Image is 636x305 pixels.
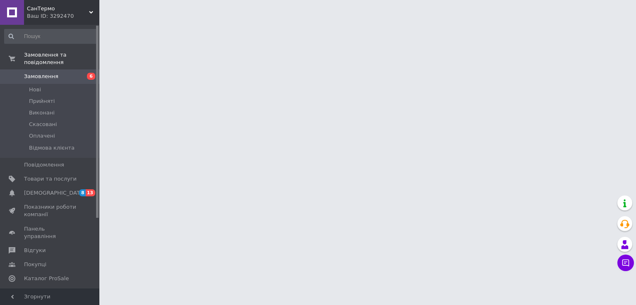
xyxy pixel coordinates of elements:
[24,247,46,254] span: Відгуки
[24,225,77,240] span: Панель управління
[79,189,86,196] span: 8
[24,175,77,183] span: Товари та послуги
[24,73,58,80] span: Замовлення
[24,51,99,66] span: Замовлення та повідомлення
[24,189,85,197] span: [DEMOGRAPHIC_DATA]
[27,5,89,12] span: СанТермо
[617,255,634,271] button: Чат з покупцем
[29,109,55,117] span: Виконані
[24,275,69,282] span: Каталог ProSale
[29,132,55,140] span: Оплачені
[29,98,55,105] span: Прийняті
[4,29,98,44] input: Пошук
[29,86,41,93] span: Нові
[24,161,64,169] span: Повідомлення
[24,261,46,268] span: Покупці
[29,121,57,128] span: Скасовані
[87,73,95,80] span: 6
[24,203,77,218] span: Показники роботи компанії
[27,12,99,20] div: Ваш ID: 3292470
[29,144,75,152] span: Відмова клієнта
[86,189,95,196] span: 13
